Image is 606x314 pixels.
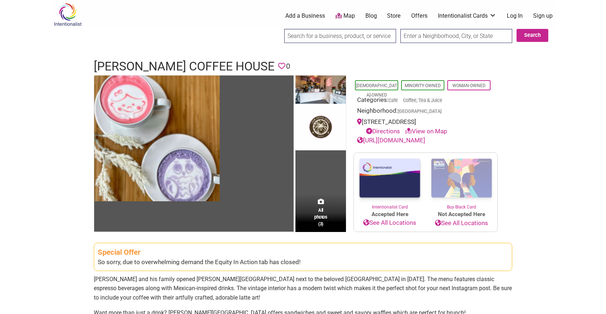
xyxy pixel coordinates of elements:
[452,83,486,88] a: Woman-Owned
[285,12,325,20] a: Add a Business
[335,12,355,20] a: Map
[356,83,397,98] a: [DEMOGRAPHIC_DATA]-Owned
[405,128,447,135] a: View on Map
[314,207,327,227] span: All photos (3)
[366,128,400,135] a: Directions
[354,153,426,210] a: Intentionalist Card
[533,12,553,20] a: Sign up
[400,29,512,43] input: Enter a Neighborhood, City, or State
[398,109,442,114] span: [GEOGRAPHIC_DATA]
[50,3,85,26] img: Intentionalist
[426,153,497,204] img: Buy Black Card
[354,218,426,228] a: See All Locations
[354,210,426,219] span: Accepted Here
[94,275,512,302] p: [PERSON_NAME] and his family opened [PERSON_NAME][GEOGRAPHIC_DATA] next to the beloved [GEOGRAPHI...
[388,98,398,103] a: Cafe
[387,12,401,20] a: Store
[357,106,494,117] div: Neighborhood:
[357,117,494,136] div: [STREET_ADDRESS]
[94,58,275,75] h1: [PERSON_NAME] Coffee House
[98,258,508,267] div: So sorry, due to overwhelming demand the Equity In Action tab has closed!
[98,247,508,258] div: Special Offer
[426,210,497,219] span: Not Accepted Here
[426,153,497,211] a: Buy Black Card
[284,29,396,43] input: Search for a business, product, or service
[507,12,523,20] a: Log In
[357,95,494,107] div: Categories:
[517,29,548,42] button: Search
[426,219,497,228] a: See All Locations
[365,12,377,20] a: Blog
[354,153,426,204] img: Intentionalist Card
[411,12,427,20] a: Offers
[403,98,442,103] a: Coffee, Tea & Juice
[357,137,425,144] a: [URL][DOMAIN_NAME]
[405,83,441,88] a: Minority-Owned
[438,12,496,20] a: Intentionalist Cards
[286,61,290,72] span: 0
